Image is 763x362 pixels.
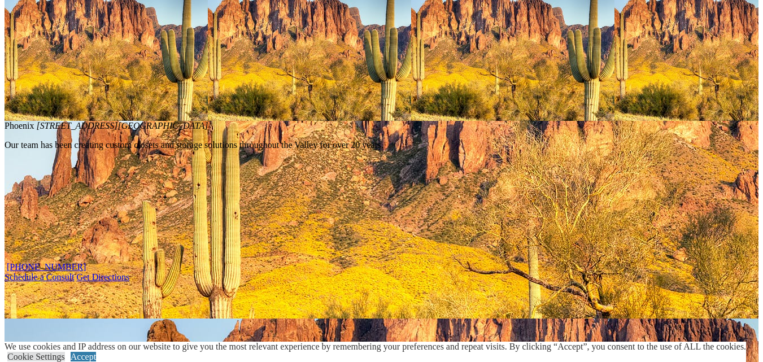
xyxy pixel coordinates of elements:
[71,352,96,361] a: Accept
[36,121,208,130] em: [STREET_ADDRESS]
[7,352,65,361] a: Cookie Settings
[117,121,208,130] span: [GEOGRAPHIC_DATA]
[5,272,75,282] a: Schedule a Consult
[5,342,746,352] div: We use cookies and IP address on our website to give you the most relevant experience by remember...
[5,121,34,130] span: Phoenix
[7,262,86,272] a: [PHONE_NUMBER]
[77,272,130,282] a: Click Get Directions to get location on google map
[5,140,758,150] p: Our team has been creating custom closets and storage solutions throughout the Valley for over 20...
